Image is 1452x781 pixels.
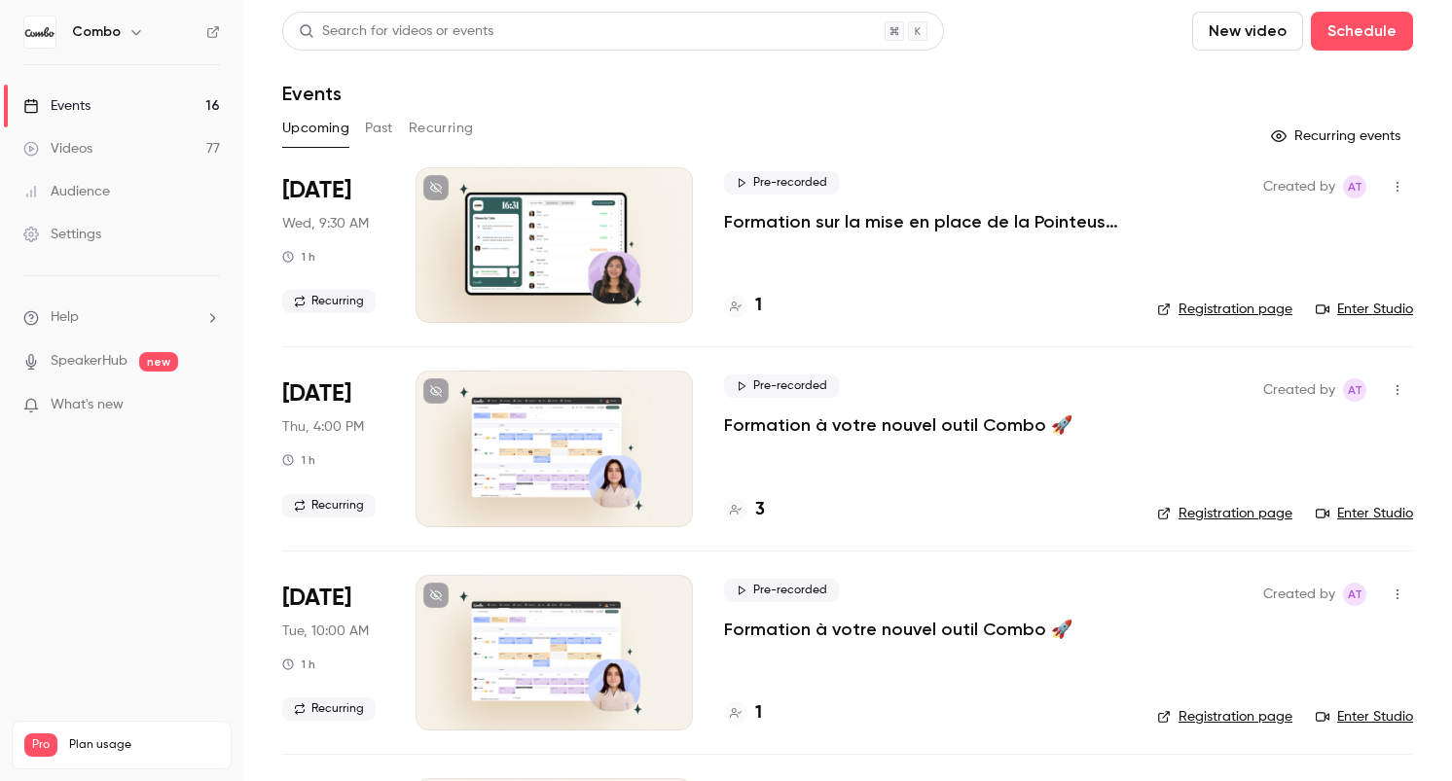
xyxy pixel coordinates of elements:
h4: 1 [755,293,762,319]
span: Pre-recorded [724,579,839,602]
span: Help [51,307,79,328]
h4: 1 [755,700,762,727]
span: What's new [51,395,124,415]
span: Pro [24,733,57,757]
span: Amandine Test [1343,583,1366,606]
a: Formation à votre nouvel outil Combo 🚀 [724,413,1072,437]
button: Upcoming [282,113,349,144]
span: Created by [1263,583,1335,606]
a: Registration page [1157,504,1292,523]
li: help-dropdown-opener [23,307,220,328]
div: Settings [23,225,101,244]
span: Amandine Test [1343,378,1366,402]
a: Formation sur la mise en place de la Pointeuse Combo 🚦 [724,210,1126,233]
a: Registration page [1157,707,1292,727]
a: 1 [724,293,762,319]
button: New video [1192,12,1303,51]
div: Events [23,96,91,116]
button: Past [365,113,393,144]
span: Wed, 9:30 AM [282,214,369,233]
a: Registration page [1157,300,1292,319]
button: Schedule [1311,12,1413,51]
a: Enter Studio [1316,707,1413,727]
a: Formation à votre nouvel outil Combo 🚀 [724,618,1072,641]
span: [DATE] [282,175,351,206]
div: 1 h [282,657,315,672]
span: Recurring [282,494,376,517]
span: AT [1348,583,1362,606]
a: Enter Studio [1316,300,1413,319]
span: [DATE] [282,583,351,614]
button: Recurring [409,113,474,144]
div: Videos [23,139,92,159]
span: Created by [1263,378,1335,402]
div: Search for videos or events [299,21,493,42]
h6: Combo [72,22,121,42]
h1: Events [282,82,342,105]
a: Enter Studio [1316,504,1413,523]
span: [DATE] [282,378,351,409]
span: Pre-recorded [724,374,839,398]
span: AT [1348,175,1362,198]
a: 1 [724,700,762,727]
h4: 3 [755,497,765,523]
span: Plan usage [69,737,219,753]
button: Recurring events [1262,121,1413,152]
img: Combo [24,17,55,48]
div: Sep 23 Tue, 10:00 AM (Europe/Paris) [282,575,384,730]
span: Recurring [282,697,376,721]
a: 3 [724,497,765,523]
span: Tue, 10:00 AM [282,621,369,641]
div: 1 h [282,249,315,265]
span: new [139,352,178,372]
span: Amandine Test [1343,175,1366,198]
div: Sep 18 Thu, 4:00 PM (Europe/Paris) [282,371,384,526]
span: Thu, 4:00 PM [282,417,364,437]
span: Recurring [282,290,376,313]
span: AT [1348,378,1362,402]
div: Sep 17 Wed, 9:30 AM (Europe/Paris) [282,167,384,323]
span: Created by [1263,175,1335,198]
span: Pre-recorded [724,171,839,195]
div: Audience [23,182,110,201]
div: 1 h [282,452,315,468]
a: SpeakerHub [51,351,127,372]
